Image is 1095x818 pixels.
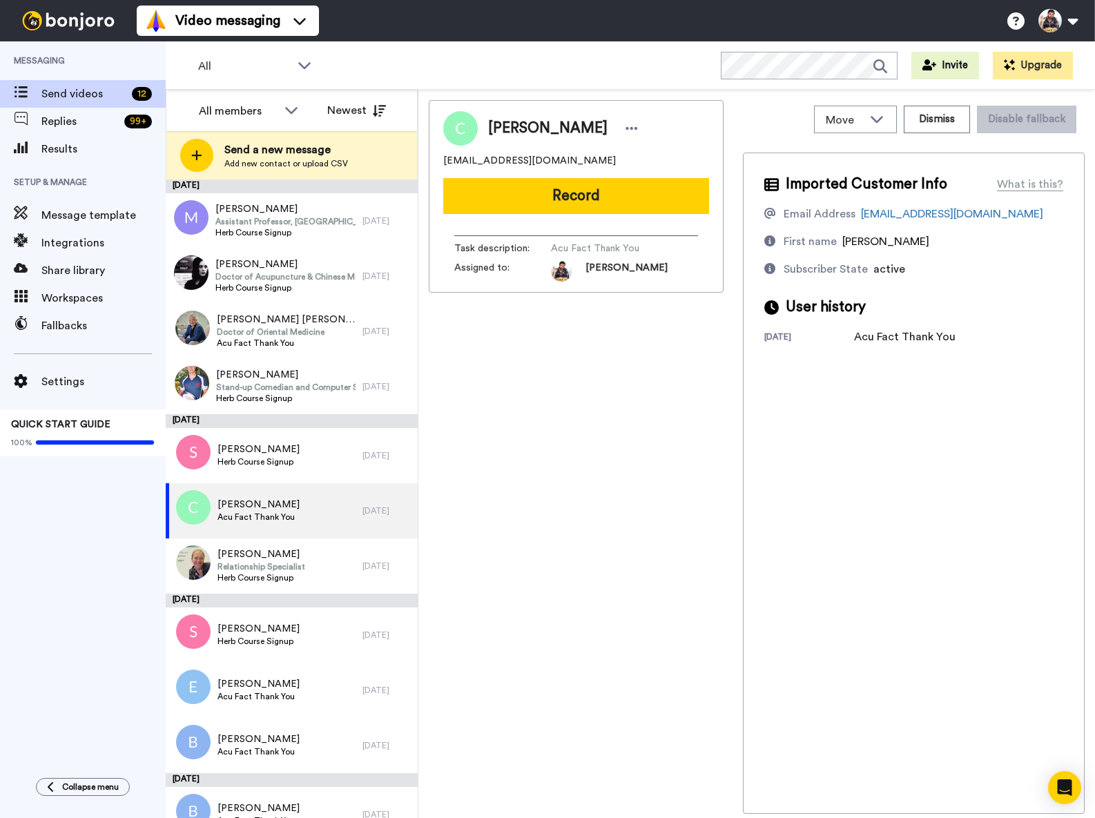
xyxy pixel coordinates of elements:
span: All [198,58,291,75]
button: Record [443,178,709,214]
span: Move [826,112,863,128]
div: [DATE] [166,179,418,193]
img: 72106203-ab66-40c6-9bee-1dce5ceffa5b.jpg [174,255,209,290]
span: Herb Course Signup [217,572,305,583]
img: 8dbf4e32-a42e-4328-a9e1-1f395b620a9e-1668472307.jpg [551,261,572,282]
span: Stand-up Comedian and Computer Science Professor [216,382,356,393]
div: [DATE] [764,331,854,345]
img: m.png [174,200,209,235]
div: [DATE] [362,271,411,282]
span: Workspaces [41,290,166,306]
img: e.png [176,670,211,704]
div: [DATE] [166,773,418,787]
span: [PERSON_NAME] [217,677,300,691]
span: [PERSON_NAME] [585,261,668,282]
button: Upgrade [993,52,1073,79]
img: vm-color.svg [145,10,167,32]
div: [DATE] [166,414,418,428]
span: Herb Course Signup [215,282,356,293]
div: 99 + [124,115,152,128]
img: Image of Curtis Simonson [443,111,478,146]
span: [PERSON_NAME] [217,498,300,512]
span: Settings [41,373,166,390]
div: [DATE] [362,561,411,572]
span: [PERSON_NAME] [217,801,300,815]
div: [DATE] [362,740,411,751]
span: Fallbacks [41,318,166,334]
span: [PERSON_NAME] [217,622,300,636]
span: [PERSON_NAME] [842,236,929,247]
span: Acu Fact Thank You [217,746,300,757]
div: Open Intercom Messenger [1048,771,1081,804]
span: Replies [41,113,119,130]
span: [PERSON_NAME] [216,368,356,382]
div: All members [199,103,278,119]
div: [DATE] [362,381,411,392]
span: 100% [11,437,32,448]
span: Acu Fact Thank You [217,512,300,523]
button: Disable fallback [977,106,1076,133]
span: active [873,264,905,275]
div: [DATE] [362,326,411,337]
div: [DATE] [362,450,411,461]
span: [PERSON_NAME] [488,118,608,139]
span: Acu Fact Thank You [217,338,356,349]
span: [PERSON_NAME] [PERSON_NAME] [217,313,356,327]
button: Dismiss [904,106,970,133]
div: 12 [132,87,152,101]
span: Integrations [41,235,166,251]
span: [PERSON_NAME] [217,732,300,746]
span: Relationship Specialist [217,561,305,572]
img: 582987c0-01bf-4681-9d72-c186bb0ddf63.png [175,311,210,345]
span: Herb Course Signup [216,393,356,404]
img: s.png [176,435,211,469]
button: Invite [911,52,979,79]
span: Herb Course Signup [217,636,300,647]
span: Acu Fact Thank You [217,691,300,702]
span: Results [41,141,166,157]
span: Acu Fact Thank You [551,242,682,255]
a: [EMAIL_ADDRESS][DOMAIN_NAME] [861,208,1043,220]
span: Imported Customer Info [786,174,947,195]
span: Herb Course Signup [217,456,300,467]
span: User history [786,297,866,318]
span: Assigned to: [454,261,551,282]
img: c3e2b31f-577f-4e58-a5d5-f859cb9abe1b.jpg [175,366,209,400]
div: [DATE] [362,215,411,226]
span: [PERSON_NAME] [217,547,305,561]
div: First name [784,233,837,250]
img: c.png [176,490,211,525]
span: Add new contact or upload CSV [224,158,348,169]
span: Share library [41,262,166,279]
span: Collapse menu [62,781,119,792]
span: [PERSON_NAME] [215,202,356,216]
span: Task description : [454,242,551,255]
img: s.png [176,614,211,649]
div: Subscriber State [784,261,868,277]
span: [PERSON_NAME] [215,257,356,271]
div: Acu Fact Thank You [854,329,956,345]
div: [DATE] [166,594,418,607]
img: b.png [176,725,211,759]
div: [DATE] [362,685,411,696]
span: [PERSON_NAME] [217,442,300,456]
div: [DATE] [362,505,411,516]
span: Send a new message [224,142,348,158]
span: QUICK START GUIDE [11,420,110,429]
button: Newest [317,97,396,124]
span: Herb Course Signup [215,227,356,238]
span: Doctor of Acupuncture & Chinese Medicine, Licensed Acupuncturist, Ayurvedic Practitioner [215,271,356,282]
span: [EMAIL_ADDRESS][DOMAIN_NAME] [443,154,616,168]
div: [DATE] [362,630,411,641]
div: What is this? [997,176,1063,193]
img: bj-logo-header-white.svg [17,11,120,30]
button: Collapse menu [36,778,130,796]
span: Message template [41,207,166,224]
span: Video messaging [175,11,280,30]
span: Send videos [41,86,126,102]
span: Doctor of Oriental Medicine [217,327,356,338]
span: Assistant Professor, [GEOGRAPHIC_DATA] on Aging and Department of Genetics & Genome Sciences [215,216,356,227]
img: 6c165f82-76ac-4eab-b39e-c589ce5e1465.png [176,545,211,580]
div: Email Address [784,206,855,222]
